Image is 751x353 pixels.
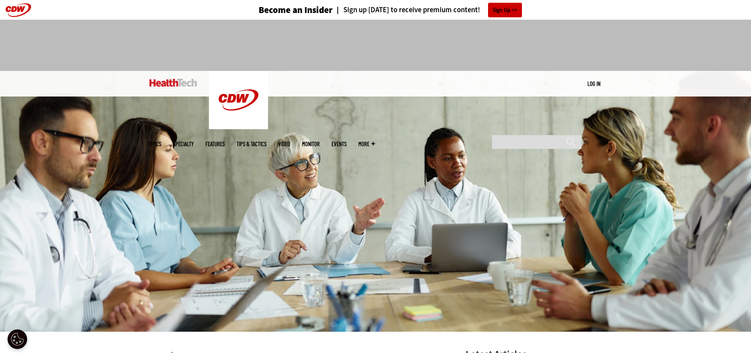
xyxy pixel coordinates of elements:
[237,141,266,147] a: Tips & Tactics
[149,79,197,87] img: Home
[7,329,27,349] div: Cookie Settings
[278,141,290,147] a: Video
[302,141,320,147] a: MonITor
[173,141,194,147] span: Specialty
[232,28,519,63] iframe: advertisement
[333,6,480,14] a: Sign up [DATE] to receive premium content!
[7,329,27,349] button: Open Preferences
[488,3,522,17] a: Sign Up
[205,141,225,147] a: Features
[209,123,268,131] a: CDW
[147,141,161,147] span: Topics
[209,71,268,129] img: Home
[259,6,333,15] h3: Become an Insider
[587,80,600,87] a: Log in
[587,80,600,88] div: User menu
[358,141,375,147] span: More
[332,141,347,147] a: Events
[229,6,333,15] a: Become an Insider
